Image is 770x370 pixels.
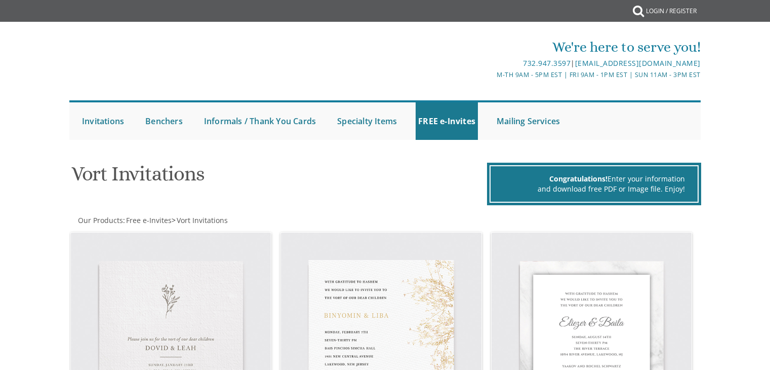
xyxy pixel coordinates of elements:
a: [EMAIL_ADDRESS][DOMAIN_NAME] [575,58,701,68]
div: M-Th 9am - 5pm EST | Fri 9am - 1pm EST | Sun 11am - 3pm EST [280,69,701,80]
a: Mailing Services [494,102,562,140]
a: Specialty Items [335,102,399,140]
div: Enter your information [503,174,685,184]
span: Free e-Invites [126,215,172,225]
div: | [280,57,701,69]
a: Benchers [143,102,185,140]
a: 732.947.3597 [523,58,571,68]
div: : [69,215,385,226]
a: Free e-Invites [125,215,172,225]
a: Vort Invitations [176,215,228,225]
div: and download free PDF or Image file. Enjoy! [503,184,685,194]
span: Congratulations! [549,174,607,183]
a: FREE e-Invites [416,102,478,140]
span: > [172,215,228,225]
a: Informals / Thank You Cards [201,102,318,140]
div: We're here to serve you! [280,37,701,57]
a: Our Products [77,215,123,225]
a: Invitations [79,102,127,140]
h1: Vort Invitations [71,163,484,193]
span: Vort Invitations [177,215,228,225]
